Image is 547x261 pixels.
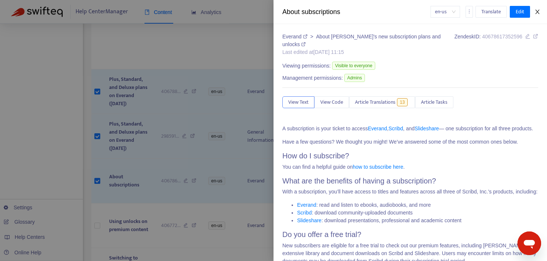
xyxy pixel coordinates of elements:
[466,6,473,18] button: more
[397,98,408,106] span: 13
[297,209,538,217] li: : download community-uploaded documents
[297,202,316,208] a: Everand
[282,62,331,70] span: Viewing permissions:
[282,138,538,146] p: Have a few questions? We thought you might! We’ve answered some of the most common ones below.
[297,201,538,209] li: : read and listen to ebooks, audiobooks, and more
[282,33,446,48] div: >
[368,126,387,131] a: Everand
[297,217,538,224] li: : download presentations, professional and academic content
[282,125,538,133] p: A subscription is your ticket to access , , and — one subscription for all three products.
[282,74,343,82] span: Management permissions:
[534,9,540,15] span: close
[510,6,530,18] button: Edit
[282,48,446,56] div: Last edited at [DATE] 11:15
[518,231,541,255] iframe: Button to launch messaging window
[421,98,447,106] span: Article Tasks
[282,34,309,40] a: Everand
[353,164,403,170] a: how to subscribe here
[320,98,343,106] span: View Code
[389,126,403,131] a: Scribd
[282,230,538,239] h2: Do you offer a free trial?
[454,33,538,56] div: Zendesk ID:
[314,96,349,108] button: View Code
[355,98,396,106] span: Article Translations
[297,217,321,223] a: Slideshare
[481,8,501,16] span: Translate
[297,210,312,216] a: Scribd
[435,6,456,17] span: en-us
[344,74,365,82] span: Admins
[349,96,415,108] button: Article Translations13
[482,34,522,40] span: 40678617352596
[282,163,538,171] p: You can find a helpful guide on .
[532,8,543,16] button: Close
[475,6,507,18] button: Translate
[332,62,375,70] span: Visible to everyone
[282,151,538,160] h2: How do I subscribe?
[288,98,309,106] span: View Text
[282,34,441,47] a: About [PERSON_NAME]'s new subscription plans and unlocks
[415,96,453,108] button: Article Tasks
[282,188,538,196] p: With a subscription, you’ll have access to titles and features across all three of Scribd, Inc.’s...
[415,126,439,131] a: Slideshare
[282,7,431,17] div: About subscriptions
[282,176,538,185] h2: What are the benefits of having a subscription?
[467,9,472,14] span: more
[282,96,314,108] button: View Text
[516,8,524,16] span: Edit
